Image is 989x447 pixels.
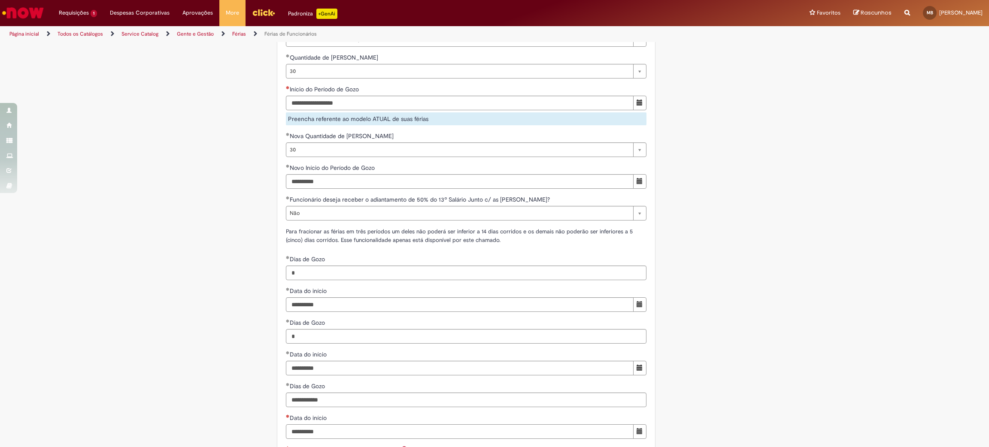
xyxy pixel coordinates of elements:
button: Mostrar calendário para Data do início [633,361,646,375]
div: Preencha referente ao modelo ATUAL de suas férias [286,112,646,125]
span: Início do Período de Gozo [290,85,361,93]
span: More [226,9,239,17]
span: Dias de Gozo [290,255,327,263]
button: Mostrar calendário para Data do início [633,424,646,439]
span: Obrigatório Preenchido [286,287,290,291]
a: Página inicial [9,30,39,37]
span: Quantidade de [PERSON_NAME] [290,54,380,61]
span: Rascunhos [861,9,892,17]
button: Mostrar calendário para Data do início [633,297,646,312]
span: Obrigatório Preenchido [286,164,290,168]
input: Data do início [286,424,634,439]
span: Novo Início do Período de Gozo [290,164,376,172]
span: Funcionário deseja receber o adiantamento de 50% do 13º Salário Junto c/ as [PERSON_NAME]? [290,196,552,203]
span: Favoritos [817,9,840,17]
span: Obrigatório Preenchido [286,196,290,199]
span: Despesas Corporativas [110,9,170,17]
span: Para fracionar as férias em três períodos um deles não poderá ser inferior a 14 dias corridos e o... [286,228,633,244]
button: Mostrar calendário para Novo Início do Período de Gozo [633,174,646,189]
span: 1 [91,10,97,17]
span: Não [290,206,629,220]
span: Necessários [286,414,290,418]
span: Nova Quantidade de [PERSON_NAME] [290,132,395,140]
span: Obrigatório Preenchido [286,319,290,323]
input: Data do início 12 January 2026 Monday [286,361,634,375]
span: Obrigatório Preenchido [286,256,290,259]
span: Aprovações [182,9,213,17]
span: Data do início [290,287,328,295]
p: +GenAi [316,9,337,19]
span: Obrigatório Preenchido [286,351,290,354]
img: ServiceNow [1,4,45,21]
a: Rascunhos [853,9,892,17]
ul: Trilhas de página [6,26,653,42]
span: 30 [290,64,629,78]
input: Início do Período de Gozo [286,96,634,110]
a: Férias de Funcionários [264,30,317,37]
span: Necessários [286,86,290,89]
button: Mostrar calendário para Início do Período de Gozo [633,96,646,110]
span: Data do início [290,350,328,358]
input: Dias de Gozo [286,266,646,280]
span: Dias de Gozo [290,319,327,326]
span: MB [927,10,933,15]
input: Dias de Gozo [286,393,646,407]
div: Padroniza [288,9,337,19]
a: Gente e Gestão [177,30,214,37]
span: Obrigatório Preenchido [286,383,290,386]
input: Novo Início do Período de Gozo 24 November 2025 Monday [286,174,634,189]
span: Obrigatório Preenchido [286,54,290,57]
span: [PERSON_NAME] [939,9,983,16]
input: Dias de Gozo [286,329,646,344]
a: Service Catalog [121,30,158,37]
span: 30 [290,143,629,157]
img: click_logo_yellow_360x200.png [252,6,275,19]
a: Todos os Catálogos [58,30,103,37]
a: Férias [232,30,246,37]
span: Dias de Gozo [290,382,327,390]
span: Data do início [290,414,328,422]
input: Data do início 24 November 2025 Monday [286,297,634,312]
span: Requisições [59,9,89,17]
span: Obrigatório Preenchido [286,133,290,136]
